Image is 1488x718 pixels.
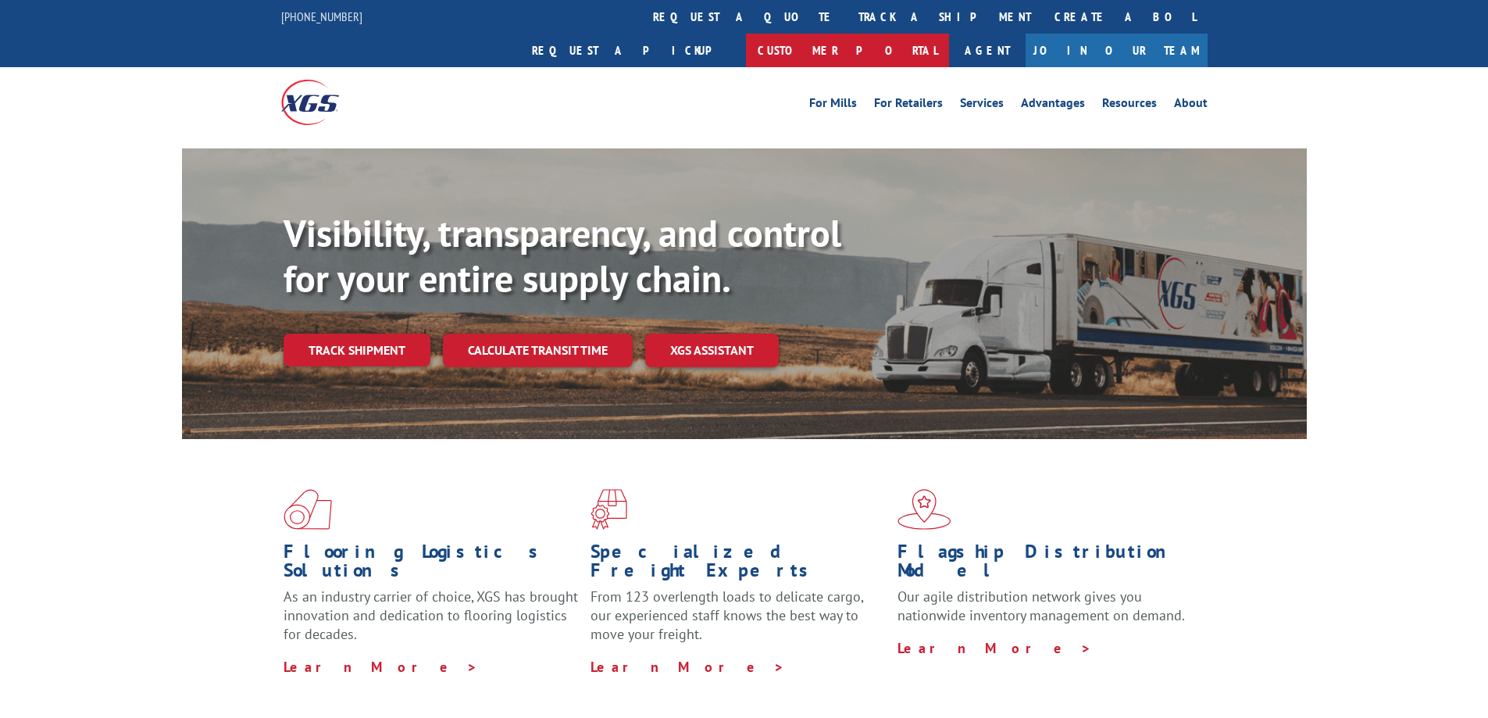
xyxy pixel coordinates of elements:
a: Learn More > [284,658,478,676]
img: xgs-icon-total-supply-chain-intelligence-red [284,489,332,530]
a: Request a pickup [520,34,746,67]
a: Track shipment [284,334,430,366]
a: Agent [949,34,1026,67]
span: Our agile distribution network gives you nationwide inventory management on demand. [897,588,1185,624]
a: Customer Portal [746,34,949,67]
a: For Mills [809,97,857,114]
a: Calculate transit time [443,334,633,367]
h1: Flagship Distribution Model [897,542,1193,588]
a: Resources [1102,97,1157,114]
b: Visibility, transparency, and control for your entire supply chain. [284,209,841,302]
a: For Retailers [874,97,943,114]
img: xgs-icon-flagship-distribution-model-red [897,489,951,530]
a: Join Our Team [1026,34,1208,67]
a: Learn More > [591,658,785,676]
a: Services [960,97,1004,114]
a: Advantages [1021,97,1085,114]
h1: Specialized Freight Experts [591,542,886,588]
a: About [1174,97,1208,114]
h1: Flooring Logistics Solutions [284,542,579,588]
a: [PHONE_NUMBER] [281,9,362,24]
a: XGS ASSISTANT [645,334,779,367]
span: As an industry carrier of choice, XGS has brought innovation and dedication to flooring logistics... [284,588,578,643]
p: From 123 overlength loads to delicate cargo, our experienced staff knows the best way to move you... [591,588,886,657]
a: Learn More > [897,639,1092,657]
img: xgs-icon-focused-on-flooring-red [591,489,627,530]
